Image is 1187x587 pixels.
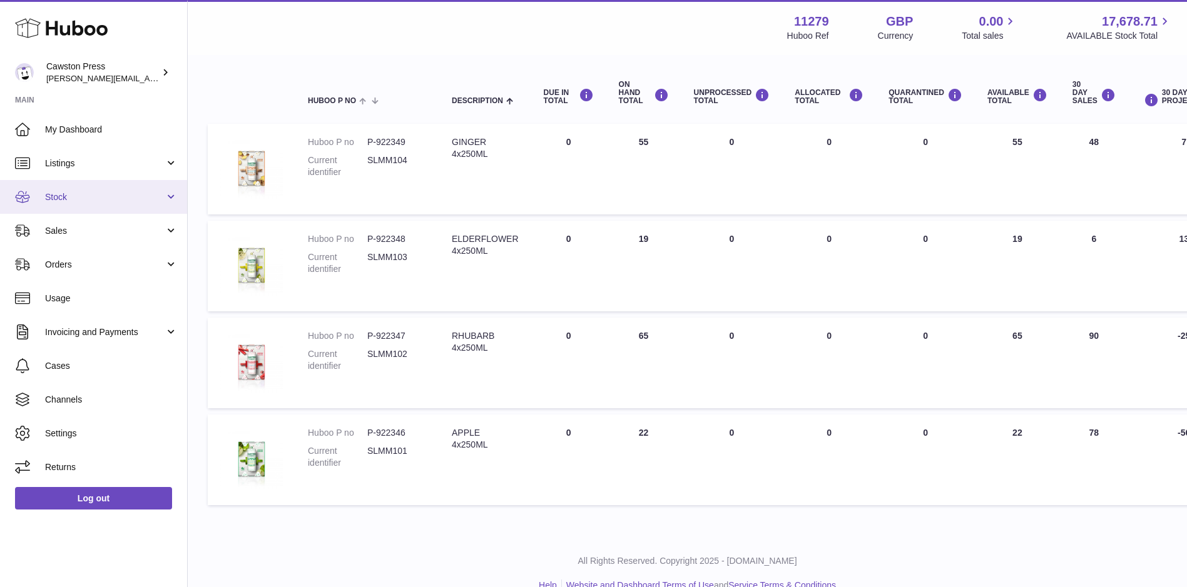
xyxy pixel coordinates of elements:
[452,330,519,354] div: RHUBARB 4x250ML
[987,88,1047,105] div: AVAILABLE Total
[367,136,427,148] dd: P-922349
[782,124,876,214] td: 0
[923,137,928,147] span: 0
[787,30,829,42] div: Huboo Ref
[45,225,165,237] span: Sales
[1060,318,1128,408] td: 90
[886,13,913,30] strong: GBP
[45,394,178,406] span: Channels
[975,318,1060,408] td: 65
[452,97,503,105] span: Description
[1060,124,1128,214] td: 48
[1102,13,1158,30] span: 17,678.71
[308,251,367,275] dt: Current identifier
[308,427,367,439] dt: Huboo P no
[619,81,669,106] div: ON HAND Total
[308,348,367,372] dt: Current identifier
[694,88,770,105] div: UNPROCESSED Total
[45,158,165,169] span: Listings
[1060,221,1128,311] td: 6
[452,427,519,451] div: APPLE 4x250ML
[923,331,928,341] span: 0
[367,427,427,439] dd: P-922346
[367,233,427,245] dd: P-922348
[15,63,34,82] img: thomas.carson@cawstonpress.com
[681,124,783,214] td: 0
[308,233,367,245] dt: Huboo P no
[782,318,876,408] td: 0
[782,221,876,311] td: 0
[531,414,606,505] td: 0
[606,124,681,214] td: 55
[794,13,829,30] strong: 11279
[367,154,427,178] dd: SLMM104
[878,30,914,42] div: Currency
[889,88,962,105] div: QUARANTINED Total
[45,124,178,136] span: My Dashboard
[45,326,165,338] span: Invoicing and Payments
[45,428,178,439] span: Settings
[367,251,427,275] dd: SLMM103
[220,427,283,489] img: product image
[1072,81,1116,106] div: 30 DAY SALES
[46,73,318,83] span: [PERSON_NAME][EMAIL_ADDRESS][PERSON_NAME][DOMAIN_NAME]
[46,61,159,84] div: Cawston Press
[308,97,356,105] span: Huboo P no
[1066,13,1172,42] a: 17,678.71 AVAILABLE Stock Total
[962,13,1017,42] a: 0.00 Total sales
[1066,30,1172,42] span: AVAILABLE Stock Total
[975,414,1060,505] td: 22
[452,136,519,160] div: GINGER 4x250ML
[782,414,876,505] td: 0
[308,136,367,148] dt: Huboo P no
[681,318,783,408] td: 0
[15,487,172,509] a: Log out
[531,318,606,408] td: 0
[45,259,165,271] span: Orders
[45,293,178,304] span: Usage
[923,234,928,244] span: 0
[367,445,427,469] dd: SLMM101
[531,221,606,311] td: 0
[795,88,864,105] div: ALLOCATED Total
[452,233,519,257] div: ELDERFLOWER 4x250ML
[544,88,594,105] div: DUE IN TOTAL
[308,445,367,469] dt: Current identifier
[220,330,283,393] img: product image
[45,191,165,203] span: Stock
[367,330,427,342] dd: P-922347
[975,124,1060,214] td: 55
[1060,414,1128,505] td: 78
[923,428,928,438] span: 0
[606,414,681,505] td: 22
[681,221,783,311] td: 0
[606,221,681,311] td: 19
[45,360,178,372] span: Cases
[531,124,606,214] td: 0
[45,461,178,473] span: Returns
[308,330,367,342] dt: Huboo P no
[198,555,1177,567] p: All Rights Reserved. Copyright 2025 - [DOMAIN_NAME]
[962,30,1017,42] span: Total sales
[979,13,1004,30] span: 0.00
[606,318,681,408] td: 65
[367,348,427,372] dd: SLMM102
[220,136,283,199] img: product image
[308,154,367,178] dt: Current identifier
[681,414,783,505] td: 0
[220,233,283,296] img: product image
[975,221,1060,311] td: 19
